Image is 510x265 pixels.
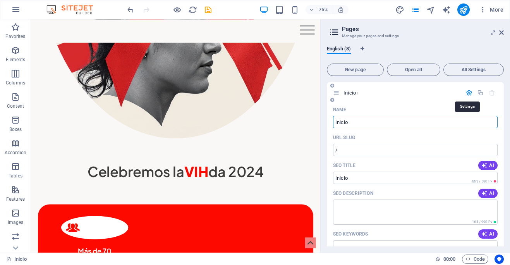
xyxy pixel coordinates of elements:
i: Design (Ctrl+Alt+Y) [395,5,404,14]
span: All Settings [447,67,500,72]
button: Open all [387,64,440,76]
i: On resize automatically adjust zoom level to fit chosen device. [337,6,344,13]
span: English (8) [327,44,351,55]
p: Elements [6,57,26,63]
img: Editor Logo [45,5,103,14]
button: Click here to leave preview mode and continue editing [172,5,182,14]
p: SEO Keywords [333,231,368,237]
label: The text in search results and social media [333,190,373,196]
p: Favorites [5,33,25,40]
div: Language Tabs [327,46,504,60]
i: AI Writer [442,5,451,14]
button: navigator [426,5,436,14]
p: Boxes [9,126,22,132]
span: Click to open page [343,90,358,96]
span: New page [330,67,380,72]
p: URL SLUG [333,134,355,141]
label: The page title in search results and browser tabs [333,162,355,169]
h6: 75% [317,5,330,14]
button: All Settings [443,64,504,76]
span: AI [481,231,495,237]
i: Publish [459,5,468,14]
button: text_generator [442,5,451,14]
p: Slider [10,243,22,249]
button: design [395,5,405,14]
p: Accordion [5,150,26,156]
i: Save (Ctrl+S) [204,5,213,14]
i: Reload page [188,5,197,14]
i: Navigator [426,5,435,14]
span: Calculated pixel length in search results [471,179,498,184]
p: SEO Title [333,162,355,169]
div: Duplicate [477,89,484,96]
button: save [203,5,213,14]
span: 00 00 [443,255,455,264]
span: Calculated pixel length in search results [471,219,498,225]
div: The startpage cannot be deleted [489,89,495,96]
span: AI [481,190,495,196]
i: Pages (Ctrl+Alt+S) [411,5,420,14]
i: Undo: Move elements (Ctrl+Z) [126,5,135,14]
h2: Pages [342,26,504,33]
input: Last part of the URL for this page [333,144,498,156]
div: Inicio/ [341,90,462,95]
span: 663 / 580 Px [472,179,492,183]
span: 164 / 990 Px [472,220,492,224]
button: undo [126,5,135,14]
span: : [449,256,450,262]
p: Features [6,196,25,202]
button: Usercentrics [495,255,504,264]
button: 75% [306,5,333,14]
p: Columns [6,80,25,86]
button: reload [188,5,197,14]
span: Code [465,255,485,264]
button: pages [411,5,420,14]
button: AI [478,161,498,170]
p: Content [7,103,24,109]
button: AI [478,189,498,198]
p: Name [333,107,346,113]
a: Click to cancel selection. Double-click to open Pages [6,255,27,264]
textarea: The text in search results and social media [333,200,498,225]
p: Images [8,219,24,225]
button: New page [327,64,384,76]
h6: Session time [435,255,456,264]
span: More [479,6,503,14]
span: Open all [390,67,437,72]
button: Code [462,255,488,264]
button: AI [478,229,498,239]
h3: Manage your pages and settings [342,33,488,40]
label: Last part of the URL for this page [333,134,355,141]
input: The page title in search results and browser tabs [333,172,498,184]
p: Tables [9,173,22,179]
span: / [357,91,358,95]
button: publish [457,3,470,16]
span: AI [481,162,495,169]
button: More [476,3,507,16]
p: SEO Description [333,190,373,196]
